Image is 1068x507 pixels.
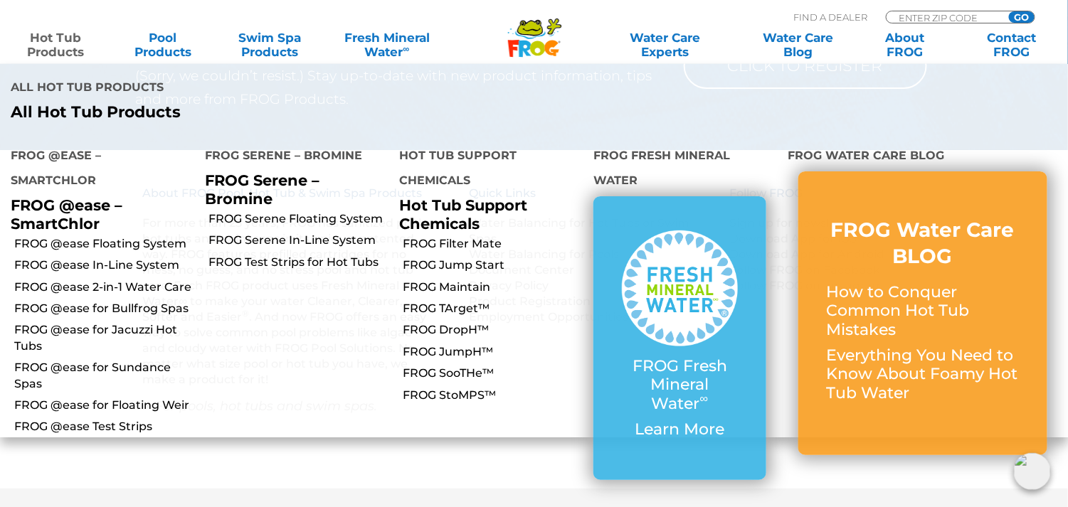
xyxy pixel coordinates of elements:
h4: FROG Fresh Mineral Water [593,143,766,196]
a: FROG @ease for Floating Weir [14,397,194,413]
p: Learn More [622,420,738,439]
a: AboutFROG [864,31,947,59]
h4: Hot Tub Support Chemicals [399,143,572,196]
a: FROG @ease Test Strips [14,419,194,434]
a: Fresh MineralWater∞ [335,31,439,59]
h4: All Hot Tub Products [11,75,524,103]
a: FROG Water Care BLOG How to Conquer Common Hot Tub Mistakes Everything You Need to Know About Foa... [827,217,1019,410]
a: FROG TArget™ [403,301,583,316]
a: FROG JumpH™ [403,344,583,360]
a: FROG Filter Mate [403,236,583,252]
p: FROG Fresh Mineral Water [622,357,738,413]
a: FROG @ease for Sundance Spas [14,360,194,392]
h3: FROG Water Care BLOG [827,217,1019,269]
a: Hot Tub Support Chemicals [399,196,527,232]
a: FROG Serene In-Line System [208,233,388,248]
a: Water CareExperts [598,31,733,59]
a: FROG @ease Floating System [14,236,194,252]
input: Zip Code Form [897,11,993,23]
a: Water CareBlog [757,31,840,59]
h4: FROG Water Care Blog [788,143,1058,171]
a: FROG @ease In-Line System [14,257,194,273]
a: FROG StoMPS™ [403,388,583,403]
a: FROG DropH™ [403,322,583,338]
a: FROG Test Strips for Hot Tubs [208,255,388,270]
sup: ∞ [700,391,709,405]
p: FROG Serene – Bromine [205,171,378,207]
input: GO [1009,11,1035,23]
h4: FROG Serene – Bromine [205,143,378,171]
a: ContactFROG [971,31,1054,59]
h4: FROG @ease – SmartChlor [11,143,184,196]
p: FROG @ease – SmartChlor [11,196,184,232]
a: FROG Serene Floating System [208,211,388,227]
a: FROG Jump Start [403,257,583,273]
a: FROG @ease 2-in-1 Water Care [14,279,194,295]
sup: ∞ [403,43,409,54]
a: Hot TubProducts [14,31,97,59]
a: All Hot Tub Products [11,103,524,122]
p: Everything You Need to Know About Foamy Hot Tub Water [827,346,1019,402]
p: How to Conquer Common Hot Tub Mistakes [827,283,1019,339]
a: FROG SooTHe™ [403,365,583,381]
a: FROG @ease for Jacuzzi Hot Tubs [14,322,194,354]
img: openIcon [1014,453,1051,490]
a: FROG Maintain [403,279,583,295]
a: PoolProducts [121,31,204,59]
p: Find A Dealer [793,11,867,23]
a: Swim SpaProducts [228,31,312,59]
a: FROG Fresh Mineral Water∞ Learn More [622,230,738,447]
a: FROG @ease for Bullfrog Spas [14,301,194,316]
